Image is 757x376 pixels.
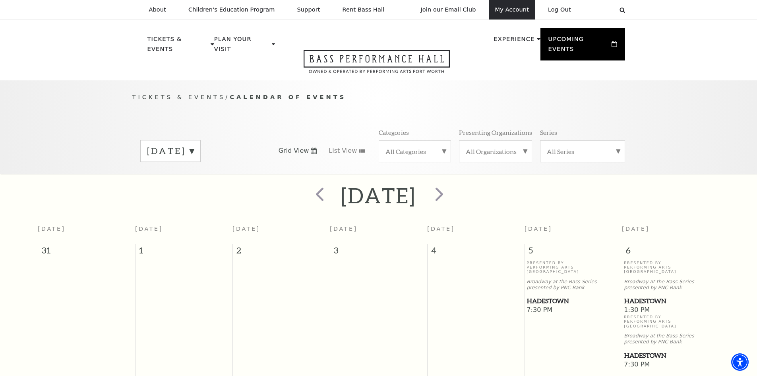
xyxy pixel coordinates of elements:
[427,226,455,232] span: [DATE]
[459,128,532,136] p: Presenting Organizations
[624,351,717,360] span: Hadestown
[279,146,309,155] span: Grid View
[540,128,557,136] p: Series
[147,34,209,58] p: Tickets & Events
[233,244,330,260] span: 2
[548,34,610,58] p: Upcoming Events
[622,244,720,260] span: 6
[214,34,270,58] p: Plan Your Visit
[624,296,717,306] span: Hadestown
[329,146,357,155] span: List View
[428,244,525,260] span: 4
[38,226,66,232] span: [DATE]
[132,94,226,100] span: Tickets & Events
[385,147,444,156] label: All Categories
[624,351,717,360] a: Hadestown
[527,279,620,291] p: Broadway at the Bass Series presented by PNC Bank
[527,306,620,315] span: 7:30 PM
[466,147,525,156] label: All Organizations
[38,244,135,260] span: 31
[525,244,622,260] span: 5
[624,333,717,345] p: Broadway at the Bass Series presented by PNC Bank
[624,296,717,306] a: Hadestown
[584,6,612,14] select: Select:
[304,181,333,210] button: prev
[275,50,478,80] a: Open this option
[547,147,618,156] label: All Series
[527,296,620,306] a: Hadestown
[149,6,166,13] p: About
[132,92,625,102] p: /
[624,306,717,315] span: 1:30 PM
[230,94,346,100] span: Calendar of Events
[330,244,427,260] span: 3
[525,226,552,232] span: [DATE]
[341,183,416,208] h2: [DATE]
[330,226,358,232] span: [DATE]
[624,360,717,369] span: 7:30 PM
[232,226,260,232] span: [DATE]
[527,261,620,274] p: Presented By Performing Arts [GEOGRAPHIC_DATA]
[188,6,275,13] p: Children's Education Program
[297,6,320,13] p: Support
[136,244,232,260] span: 1
[624,279,717,291] p: Broadway at the Bass Series presented by PNC Bank
[135,226,163,232] span: [DATE]
[343,6,385,13] p: Rent Bass Hall
[622,226,650,232] span: [DATE]
[624,315,717,328] p: Presented By Performing Arts [GEOGRAPHIC_DATA]
[424,181,453,210] button: next
[731,353,749,371] div: Accessibility Menu
[494,34,534,49] p: Experience
[147,145,194,157] label: [DATE]
[624,261,717,274] p: Presented By Performing Arts [GEOGRAPHIC_DATA]
[379,128,409,136] p: Categories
